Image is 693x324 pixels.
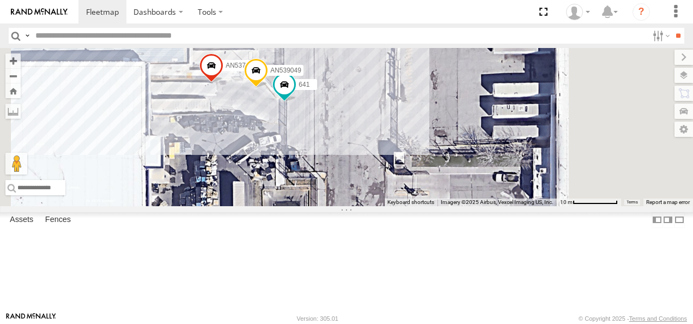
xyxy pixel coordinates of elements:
[270,67,301,74] span: AN539049
[5,68,21,83] button: Zoom out
[6,313,56,324] a: Visit our Website
[299,81,309,88] span: 641
[387,199,434,206] button: Keyboard shortcuts
[441,199,554,205] span: Imagery ©2025 Airbus, Vexcel Imaging US, Inc.
[652,212,662,228] label: Dock Summary Table to the Left
[662,212,673,228] label: Dock Summary Table to the Right
[560,199,573,205] span: 10 m
[627,200,638,205] a: Terms
[579,315,687,322] div: © Copyright 2025 -
[629,315,687,322] a: Terms and Conditions
[674,122,693,137] label: Map Settings
[23,28,32,44] label: Search Query
[557,199,621,206] button: Map Scale: 10 m per 79 pixels
[11,8,68,16] img: rand-logo.svg
[5,153,27,175] button: Drag Pegman onto the map to open Street View
[40,212,76,227] label: Fences
[297,315,338,322] div: Version: 305.01
[4,212,39,227] label: Assets
[5,83,21,98] button: Zoom Home
[226,62,253,69] span: AN53718
[5,53,21,68] button: Zoom in
[674,212,685,228] label: Hide Summary Table
[648,28,672,44] label: Search Filter Options
[562,4,594,20] div: Omar Miranda
[5,104,21,119] label: Measure
[633,3,650,21] i: ?
[646,199,690,205] a: Report a map error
